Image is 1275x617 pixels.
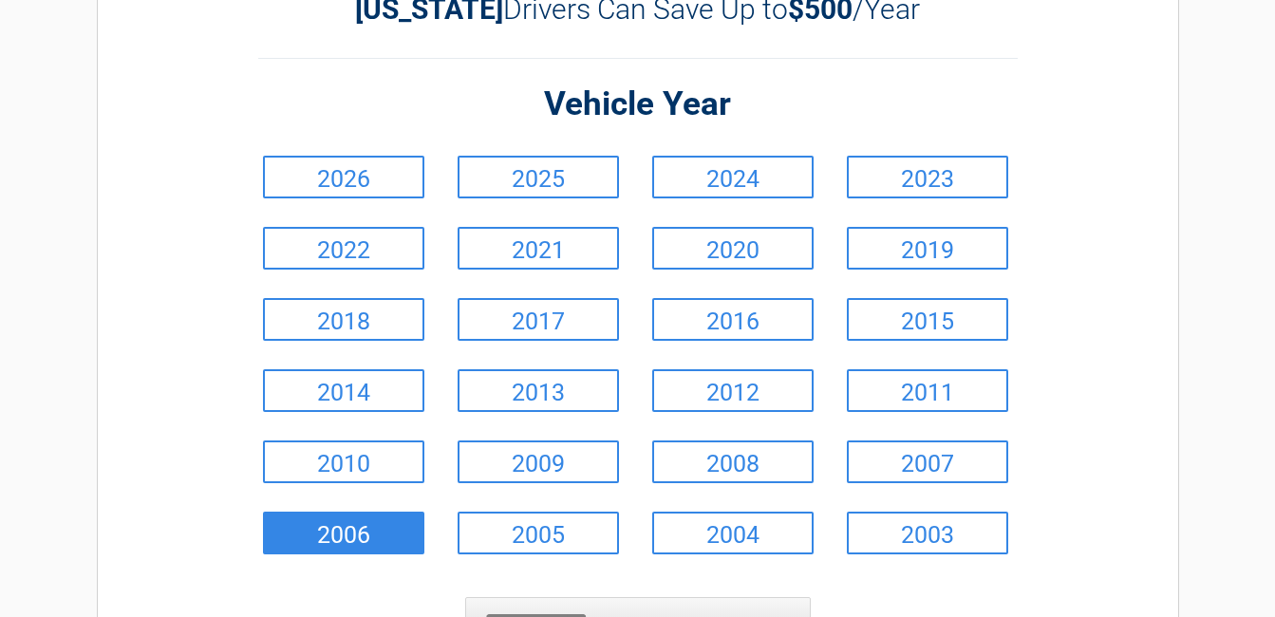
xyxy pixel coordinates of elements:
[263,440,424,483] a: 2010
[458,369,619,412] a: 2013
[263,227,424,270] a: 2022
[847,298,1008,341] a: 2015
[847,440,1008,483] a: 2007
[458,298,619,341] a: 2017
[258,83,1018,127] h2: Vehicle Year
[458,440,619,483] a: 2009
[847,156,1008,198] a: 2023
[847,369,1008,412] a: 2011
[847,227,1008,270] a: 2019
[652,298,814,341] a: 2016
[847,512,1008,554] a: 2003
[652,369,814,412] a: 2012
[652,440,814,483] a: 2008
[458,156,619,198] a: 2025
[458,227,619,270] a: 2021
[652,227,814,270] a: 2020
[263,512,424,554] a: 2006
[652,156,814,198] a: 2024
[263,156,424,198] a: 2026
[263,369,424,412] a: 2014
[263,298,424,341] a: 2018
[458,512,619,554] a: 2005
[652,512,814,554] a: 2004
